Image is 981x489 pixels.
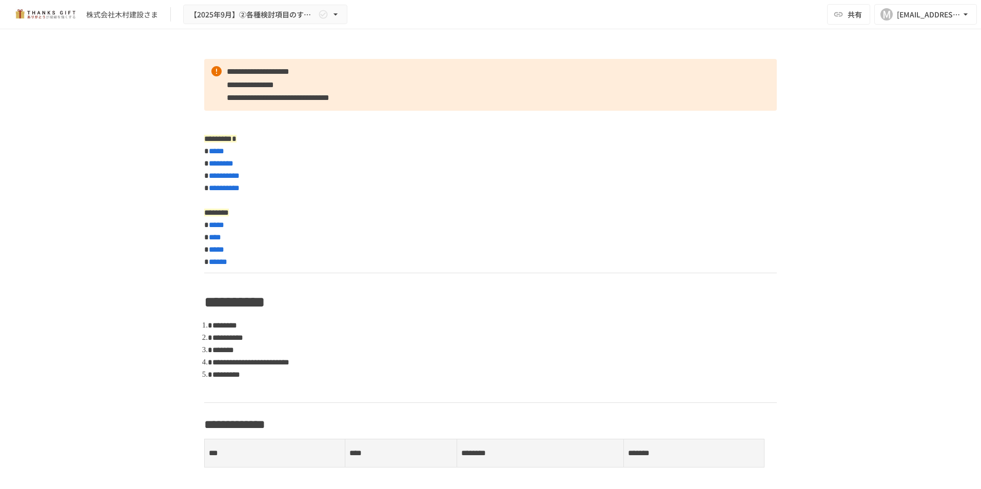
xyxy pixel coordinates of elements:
[874,4,977,25] button: M[EMAIL_ADDRESS][DOMAIN_NAME]
[880,8,893,21] div: M
[848,9,862,20] span: 共有
[12,6,78,23] img: mMP1OxWUAhQbsRWCurg7vIHe5HqDpP7qZo7fRoNLXQh
[86,9,158,20] div: 株式会社木村建設さま
[897,8,960,21] div: [EMAIL_ADDRESS][DOMAIN_NAME]
[827,4,870,25] button: 共有
[183,5,347,25] button: 【2025年9月】②各種検討項目のすり合わせ/ THANKS GIFTキックオフMTG
[190,8,316,21] span: 【2025年9月】②各種検討項目のすり合わせ/ THANKS GIFTキックオフMTG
